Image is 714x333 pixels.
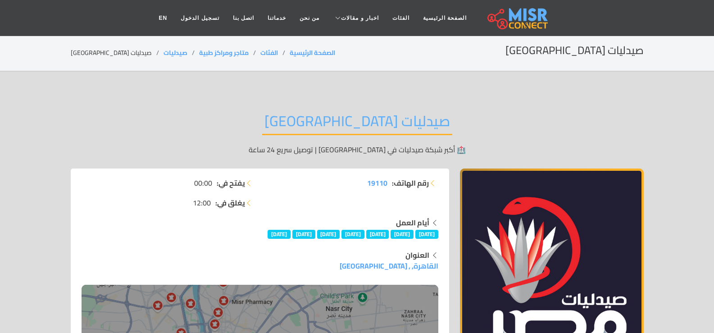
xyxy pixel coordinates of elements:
[194,178,212,188] span: 00:00
[392,178,429,188] strong: رقم الهاتف:
[416,9,473,27] a: الصفحة الرئيسية
[505,44,644,57] h2: صيدليات [GEOGRAPHIC_DATA]
[215,197,245,208] strong: يغلق في:
[290,47,335,59] a: الصفحة الرئيسية
[71,144,644,155] p: 🏥 أكبر شبكة صيدليات في [GEOGRAPHIC_DATA] | توصيل سريع 24 ساعة
[405,248,429,262] strong: العنوان
[226,9,261,27] a: اتصل بنا
[391,230,414,239] span: [DATE]
[386,9,416,27] a: الفئات
[164,47,187,59] a: صيدليات
[71,48,164,58] li: صيدليات [GEOGRAPHIC_DATA]
[341,230,364,239] span: [DATE]
[193,197,211,208] span: 12:00
[268,230,291,239] span: [DATE]
[317,230,340,239] span: [DATE]
[262,112,452,135] h2: صيدليات [GEOGRAPHIC_DATA]
[260,47,278,59] a: الفئات
[292,230,315,239] span: [DATE]
[415,230,438,239] span: [DATE]
[341,14,379,22] span: اخبار و مقالات
[326,9,386,27] a: اخبار و مقالات
[367,176,387,190] span: 19110
[366,230,389,239] span: [DATE]
[293,9,326,27] a: من نحن
[367,178,387,188] a: 19110
[487,7,548,29] img: main.misr_connect
[396,216,429,229] strong: أيام العمل
[152,9,174,27] a: EN
[174,9,226,27] a: تسجيل الدخول
[199,47,249,59] a: متاجر ومراكز طبية
[217,178,245,188] strong: يفتح في:
[261,9,293,27] a: خدماتنا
